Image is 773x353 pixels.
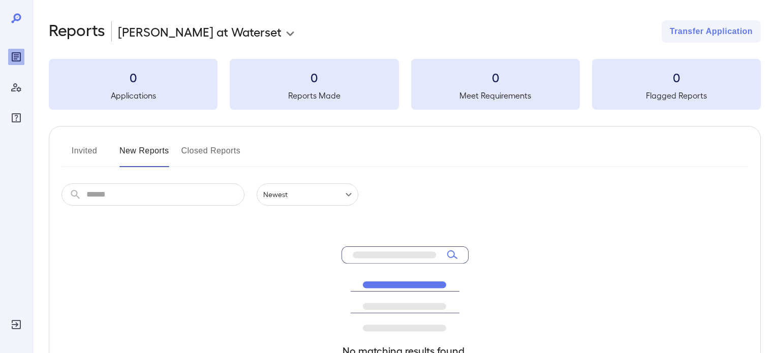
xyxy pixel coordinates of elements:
button: New Reports [119,143,169,167]
p: [PERSON_NAME] at Waterset [118,23,282,40]
h5: Meet Requirements [411,89,580,102]
h5: Applications [49,89,218,102]
div: Manage Users [8,79,24,95]
summary: 0Applications0Reports Made0Meet Requirements0Flagged Reports [49,59,761,110]
h3: 0 [49,69,218,85]
button: Invited [61,143,107,167]
h3: 0 [592,69,761,85]
h5: Flagged Reports [592,89,761,102]
h5: Reports Made [230,89,398,102]
div: FAQ [8,110,24,126]
button: Transfer Application [662,20,761,43]
h3: 0 [411,69,580,85]
button: Closed Reports [181,143,241,167]
div: Log Out [8,316,24,333]
div: Reports [8,49,24,65]
div: Newest [257,183,358,206]
h3: 0 [230,69,398,85]
h2: Reports [49,20,105,43]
